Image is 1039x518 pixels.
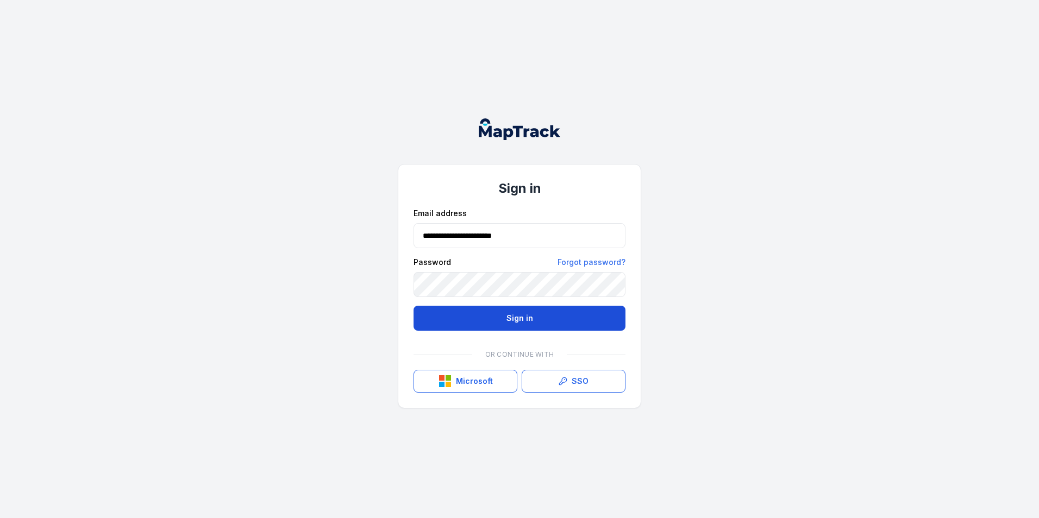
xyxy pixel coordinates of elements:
button: Sign in [414,306,625,331]
button: Microsoft [414,370,517,393]
a: Forgot password? [558,257,625,268]
div: Or continue with [414,344,625,365]
a: SSO [522,370,625,393]
label: Password [414,257,451,268]
label: Email address [414,208,467,219]
nav: Global [461,118,578,140]
h1: Sign in [414,180,625,197]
